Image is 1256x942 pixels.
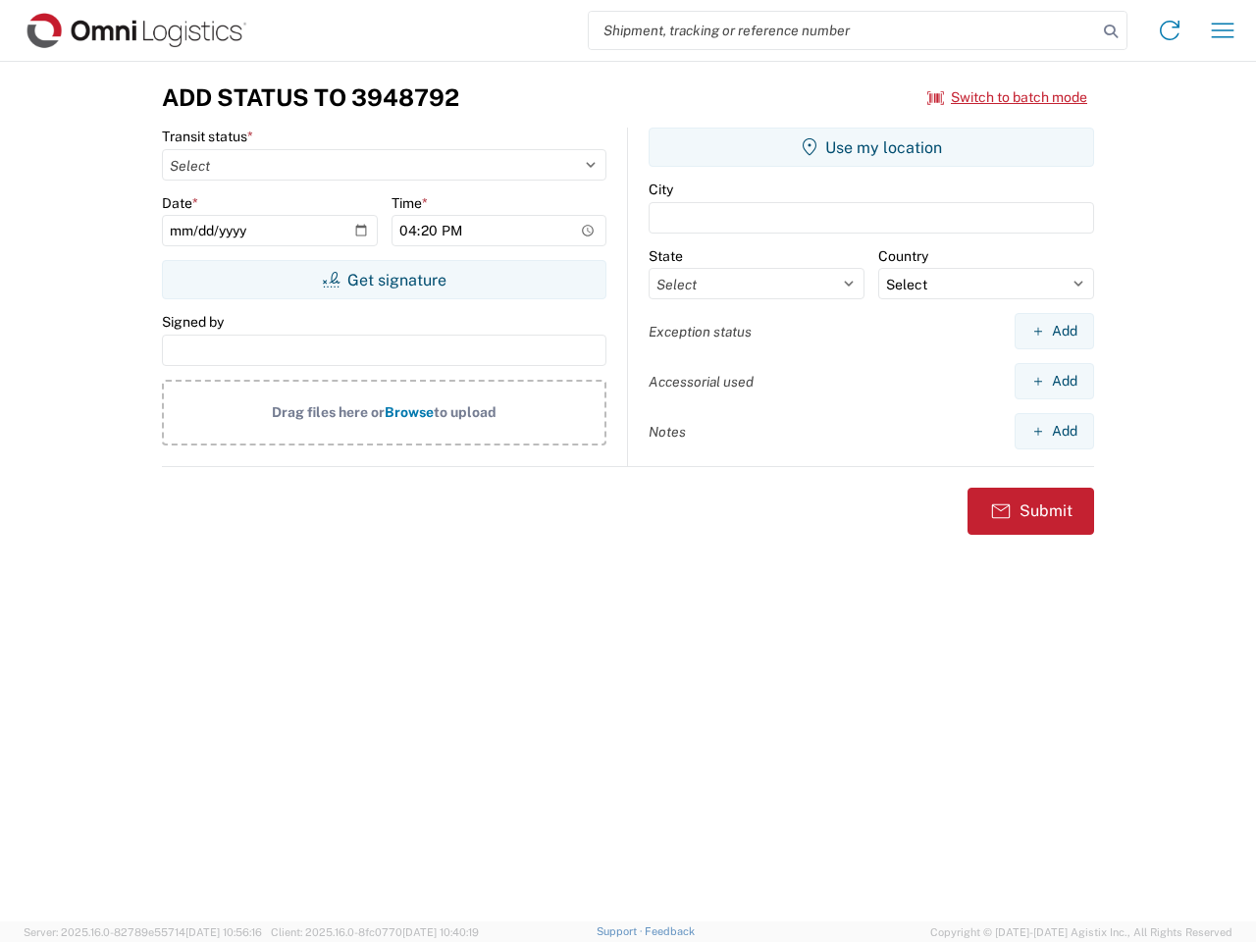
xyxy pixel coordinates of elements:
[271,926,479,938] span: Client: 2025.16.0-8fc0770
[927,81,1087,114] button: Switch to batch mode
[878,247,928,265] label: Country
[649,181,673,198] label: City
[434,404,497,420] span: to upload
[162,313,224,331] label: Signed by
[402,926,479,938] span: [DATE] 10:40:19
[930,923,1232,941] span: Copyright © [DATE]-[DATE] Agistix Inc., All Rights Reserved
[162,83,459,112] h3: Add Status to 3948792
[1015,413,1094,449] button: Add
[185,926,262,938] span: [DATE] 10:56:16
[968,488,1094,535] button: Submit
[162,128,253,145] label: Transit status
[272,404,385,420] span: Drag files here or
[649,247,683,265] label: State
[1015,313,1094,349] button: Add
[589,12,1097,49] input: Shipment, tracking or reference number
[597,925,646,937] a: Support
[645,925,695,937] a: Feedback
[24,926,262,938] span: Server: 2025.16.0-82789e55714
[649,323,752,340] label: Exception status
[392,194,428,212] label: Time
[162,260,606,299] button: Get signature
[649,423,686,441] label: Notes
[1015,363,1094,399] button: Add
[162,194,198,212] label: Date
[649,373,754,391] label: Accessorial used
[649,128,1094,167] button: Use my location
[385,404,434,420] span: Browse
